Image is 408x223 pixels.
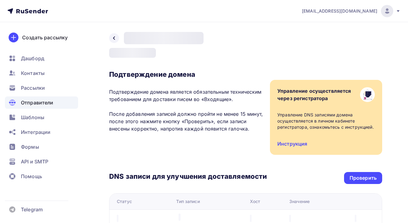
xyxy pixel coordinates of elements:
[5,82,78,94] a: Рассылки
[277,87,351,102] div: Управление осуществляется через регистратора
[176,198,200,205] div: Тип записи
[5,96,78,109] a: Отправители
[21,55,44,62] span: Дашборд
[5,67,78,79] a: Контакты
[21,128,50,136] span: Интеграции
[5,111,78,123] a: Шаблоны
[277,112,375,130] div: Управление DNS записями домена осуществляется в личном кабинете регистратора, ознакомьтесь с инст...
[21,206,43,213] span: Telegram
[21,173,42,180] span: Помощь
[5,141,78,153] a: Формы
[250,198,260,205] div: Хост
[21,143,39,151] span: Формы
[350,174,377,182] div: Проверить
[109,172,267,182] h3: DNS записи для улучшения доставляемости
[21,114,44,121] span: Шаблоны
[117,198,132,205] div: Статус
[22,34,68,41] div: Создать рассылку
[5,52,78,65] a: Дашборд
[21,99,53,106] span: Отправители
[277,141,307,147] a: Инструкция
[302,8,377,14] span: [EMAIL_ADDRESS][DOMAIN_NAME]
[109,70,263,79] h3: Подтверждение домена
[109,88,263,132] p: Подтверждение домена является обязательным техническим требованием для доставки писем во «Входящи...
[21,158,48,165] span: API и SMTP
[21,84,45,92] span: Рассылки
[302,5,401,17] a: [EMAIL_ADDRESS][DOMAIN_NAME]
[21,69,45,77] span: Контакты
[289,198,310,205] div: Значение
